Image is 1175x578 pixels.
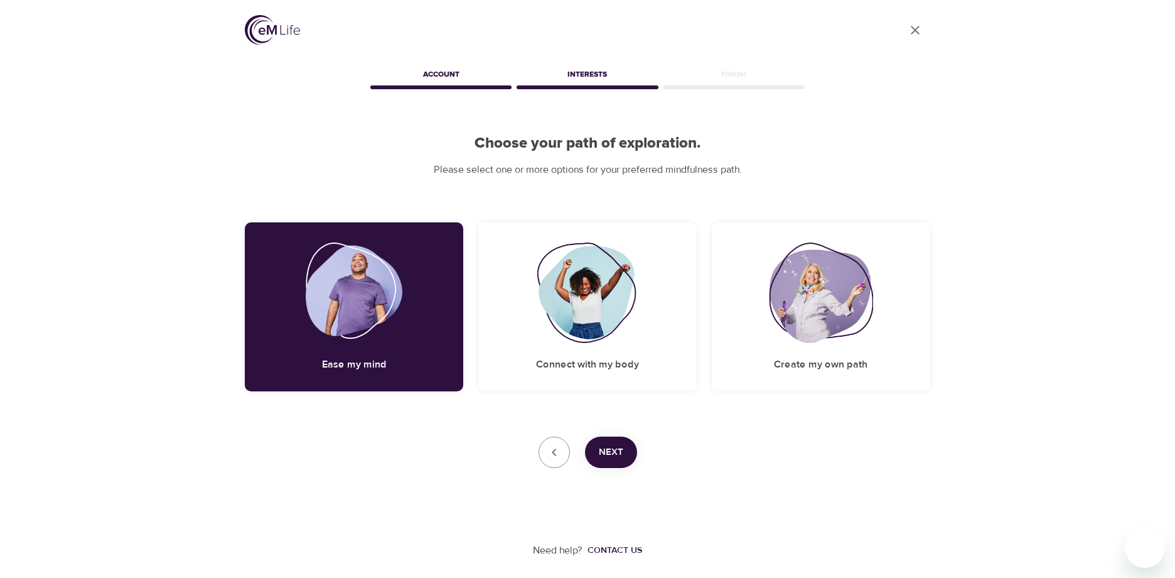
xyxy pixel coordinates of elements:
[582,544,642,557] a: Contact us
[478,222,697,391] div: Connect with my bodyConnect with my body
[1125,528,1165,568] iframe: Button to launch messaging window
[599,444,623,461] span: Next
[537,243,638,343] img: Connect with my body
[322,358,387,371] h5: Ease my mind
[306,243,403,343] img: Ease my mind
[245,163,930,177] p: Please select one or more options for your preferred mindfulness path.
[585,437,637,468] button: Next
[774,358,867,371] h5: Create my own path
[587,544,642,557] div: Contact us
[536,358,639,371] h5: Connect with my body
[769,243,873,343] img: Create my own path
[245,134,930,153] h2: Choose your path of exploration.
[712,222,930,391] div: Create my own pathCreate my own path
[245,15,300,45] img: logo
[245,222,463,391] div: Ease my mindEase my mind
[533,543,582,558] p: Need help?
[900,15,930,45] a: close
